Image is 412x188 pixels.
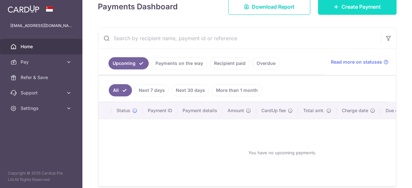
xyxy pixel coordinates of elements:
[143,102,177,119] th: Payment ID
[228,107,244,114] span: Amount
[386,107,405,114] span: Due date
[151,57,207,69] a: Payments on the way
[108,57,149,69] a: Upcoming
[303,107,324,114] span: Total amt.
[117,107,130,114] span: Status
[98,28,381,49] input: Search by recipient name, payment id or reference
[252,3,295,11] span: Download Report
[21,43,63,50] span: Home
[172,84,209,96] a: Next 30 days
[331,59,389,65] a: Read more on statuses
[98,1,178,13] h4: Payments Dashboard
[342,3,381,11] span: Create Payment
[212,84,262,96] a: More than 1 month
[8,5,39,13] img: CardUp
[210,57,250,69] a: Recipient paid
[342,107,368,114] span: Charge date
[109,84,132,96] a: All
[21,59,63,65] span: Pay
[10,22,72,29] p: [EMAIL_ADDRESS][DOMAIN_NAME]
[252,57,280,69] a: Overdue
[14,4,28,10] span: Help
[177,102,222,119] th: Payment details
[21,105,63,112] span: Settings
[21,74,63,81] span: Refer & Save
[21,90,63,96] span: Support
[331,59,382,65] span: Read more on statuses
[135,84,169,96] a: Next 7 days
[261,107,286,114] span: CardUp fee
